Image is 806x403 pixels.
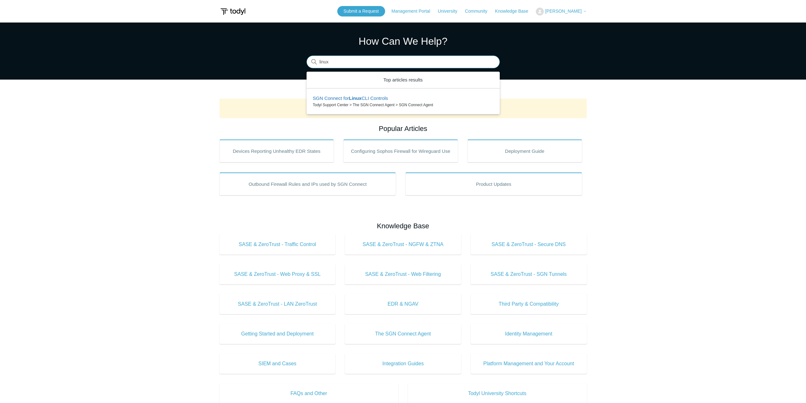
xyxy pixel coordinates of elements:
[313,95,388,102] zd-autocomplete-title-multibrand: Suggested result 1 SGN Connect for Linux CLI Controls
[536,8,587,16] button: [PERSON_NAME]
[354,241,452,248] span: SASE & ZeroTrust - NGFW & ZTNA
[471,294,587,314] a: Third Party & Compatibility
[480,270,577,278] span: SASE & ZeroTrust - SGN Tunnels
[417,390,577,397] span: Todyl University Shortcuts
[345,324,461,344] a: The SGN Connect Agent
[229,390,389,397] span: FAQs and Other
[229,330,326,338] span: Getting Started and Deployment
[495,8,535,15] a: Knowledge Base
[349,95,362,101] em: Linux
[354,360,452,367] span: Integration Guides
[471,324,587,344] a: Identity Management
[219,123,587,134] h2: Popular Articles
[307,34,500,49] h1: How Can We Help?
[345,294,461,314] a: EDR & NGAV
[480,360,577,367] span: Platform Management and Your Account
[480,330,577,338] span: Identity Management
[405,172,582,195] a: Product Updates
[229,241,326,248] span: SASE & ZeroTrust - Traffic Control
[219,264,336,284] a: SASE & ZeroTrust - Web Proxy & SSL
[471,264,587,284] a: SASE & ZeroTrust - SGN Tunnels
[219,324,336,344] a: Getting Started and Deployment
[391,8,436,15] a: Management Portal
[480,241,577,248] span: SASE & ZeroTrust - Secure DNS
[438,8,463,15] a: University
[219,140,334,162] a: Devices Reporting Unhealthy EDR States
[467,140,582,162] a: Deployment Guide
[337,6,385,16] a: Submit a Request
[480,300,577,308] span: Third Party & Compatibility
[471,354,587,374] a: Platform Management and Your Account
[229,360,326,367] span: SIEM and Cases
[219,221,587,231] h2: Knowledge Base
[354,330,452,338] span: The SGN Connect Agent
[545,9,581,14] span: [PERSON_NAME]
[345,264,461,284] a: SASE & ZeroTrust - Web Filtering
[354,300,452,308] span: EDR & NGAV
[307,56,500,68] input: Search
[219,6,246,17] img: Todyl Support Center Help Center home page
[343,140,458,162] a: Configuring Sophos Firewall for Wireguard Use
[354,270,452,278] span: SASE & ZeroTrust - Web Filtering
[345,354,461,374] a: Integration Guides
[313,102,493,108] zd-autocomplete-breadcrumbs-multibrand: Todyl Support Center > The SGN Connect Agent > SGN Connect Agent
[307,72,500,89] zd-autocomplete-header: Top articles results
[229,300,326,308] span: SASE & ZeroTrust - LAN ZeroTrust
[345,234,461,255] a: SASE & ZeroTrust - NGFW & ZTNA
[219,172,396,195] a: Outbound Firewall Rules and IPs used by SGN Connect
[471,234,587,255] a: SASE & ZeroTrust - Secure DNS
[229,270,326,278] span: SASE & ZeroTrust - Web Proxy & SSL
[219,294,336,314] a: SASE & ZeroTrust - LAN ZeroTrust
[465,8,494,15] a: Community
[219,234,336,255] a: SASE & ZeroTrust - Traffic Control
[219,354,336,374] a: SIEM and Cases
